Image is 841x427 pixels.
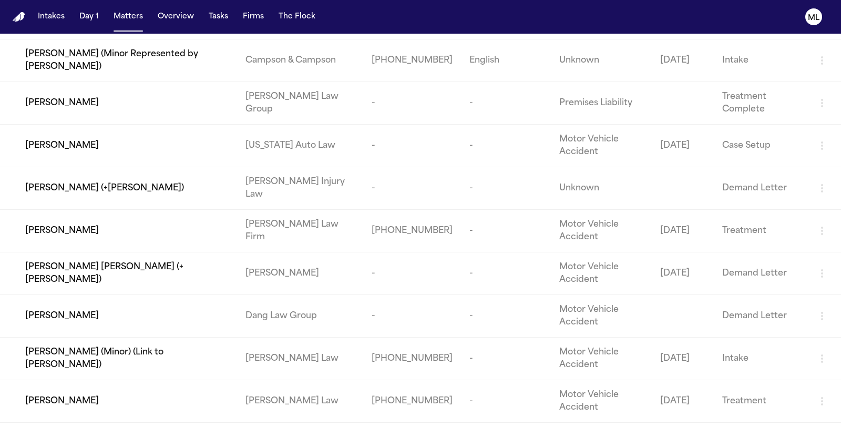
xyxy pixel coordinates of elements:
[25,139,99,152] span: [PERSON_NAME]
[237,380,363,423] td: [PERSON_NAME] Law
[25,97,99,109] span: [PERSON_NAME]
[363,252,461,295] td: -
[25,182,184,195] span: [PERSON_NAME] (+[PERSON_NAME])
[652,252,714,295] td: [DATE]
[363,125,461,167] td: -
[714,252,807,295] td: Demand Letter
[237,82,363,125] td: [PERSON_NAME] Law Group
[363,210,461,252] td: [PHONE_NUMBER]
[363,295,461,338] td: -
[714,338,807,380] td: Intake
[461,210,551,252] td: -
[551,295,652,338] td: Motor Vehicle Accident
[652,210,714,252] td: [DATE]
[461,338,551,380] td: -
[551,82,652,125] td: Premises Liability
[461,380,551,423] td: -
[13,12,25,22] img: Finch Logo
[237,39,363,82] td: Campson & Campson
[551,39,652,82] td: Unknown
[551,167,652,210] td: Unknown
[363,338,461,380] td: [PHONE_NUMBER]
[551,252,652,295] td: Motor Vehicle Accident
[461,252,551,295] td: -
[551,380,652,423] td: Motor Vehicle Accident
[652,338,714,380] td: [DATE]
[714,295,807,338] td: Demand Letter
[363,167,461,210] td: -
[25,346,229,371] span: [PERSON_NAME] (Minor) (Link to [PERSON_NAME])
[461,295,551,338] td: -
[714,82,807,125] td: Treatment Complete
[714,210,807,252] td: Treatment
[13,12,25,22] a: Home
[153,7,198,26] button: Overview
[714,125,807,167] td: Case Setup
[714,167,807,210] td: Demand Letter
[461,39,551,82] td: English
[461,167,551,210] td: -
[551,210,652,252] td: Motor Vehicle Accident
[237,252,363,295] td: [PERSON_NAME]
[714,380,807,423] td: Treatment
[551,125,652,167] td: Motor Vehicle Accident
[25,395,99,408] span: [PERSON_NAME]
[237,210,363,252] td: [PERSON_NAME] Law Firm
[109,7,147,26] button: Matters
[363,82,461,125] td: -
[75,7,103,26] button: Day 1
[461,125,551,167] td: -
[25,48,229,73] span: [PERSON_NAME] (Minor Represented by [PERSON_NAME])
[363,380,461,423] td: [PHONE_NUMBER]
[239,7,268,26] button: Firms
[25,310,99,322] span: [PERSON_NAME]
[204,7,232,26] button: Tasks
[25,261,229,286] span: [PERSON_NAME] [PERSON_NAME] (+[PERSON_NAME])
[652,380,714,423] td: [DATE]
[652,125,714,167] td: [DATE]
[237,167,363,210] td: [PERSON_NAME] Injury Law
[714,39,807,82] td: Intake
[363,39,461,82] td: [PHONE_NUMBER]
[34,7,69,26] button: Intakes
[237,295,363,338] td: Dang Law Group
[551,338,652,380] td: Motor Vehicle Accident
[652,39,714,82] td: [DATE]
[461,82,551,125] td: -
[237,338,363,380] td: [PERSON_NAME] Law
[274,7,320,26] button: The Flock
[25,225,99,237] span: [PERSON_NAME]
[237,125,363,167] td: [US_STATE] Auto Law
